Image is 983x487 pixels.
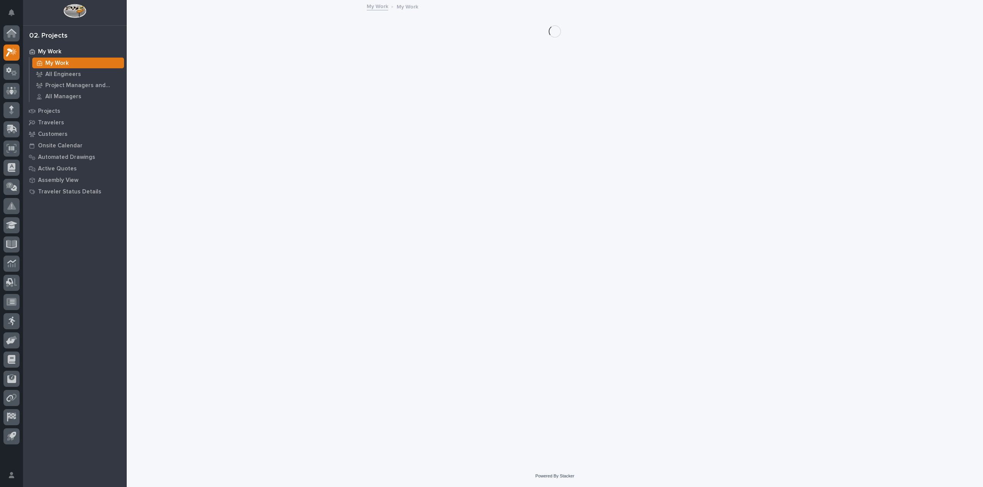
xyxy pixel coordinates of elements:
button: Notifications [3,5,20,21]
a: Automated Drawings [23,151,127,163]
p: Assembly View [38,177,78,184]
a: My Work [30,58,127,68]
a: All Engineers [30,69,127,79]
p: My Work [397,2,418,10]
div: 02. Projects [29,32,68,40]
p: Traveler Status Details [38,188,101,195]
p: Active Quotes [38,165,77,172]
a: Project Managers and Engineers [30,80,127,91]
p: Customers [38,131,68,138]
a: Onsite Calendar [23,140,127,151]
a: All Managers [30,91,127,102]
a: Projects [23,105,127,117]
img: Workspace Logo [63,4,86,18]
p: Automated Drawings [38,154,95,161]
p: All Managers [45,93,81,100]
a: Traveler Status Details [23,186,127,197]
div: Notifications [10,9,20,21]
a: My Work [367,2,388,10]
p: Onsite Calendar [38,142,83,149]
a: My Work [23,46,127,57]
a: Powered By Stacker [535,474,574,478]
p: Project Managers and Engineers [45,82,121,89]
p: My Work [45,60,69,67]
p: My Work [38,48,61,55]
a: Customers [23,128,127,140]
a: Assembly View [23,174,127,186]
a: Travelers [23,117,127,128]
p: Projects [38,108,60,115]
p: Travelers [38,119,64,126]
a: Active Quotes [23,163,127,174]
p: All Engineers [45,71,81,78]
